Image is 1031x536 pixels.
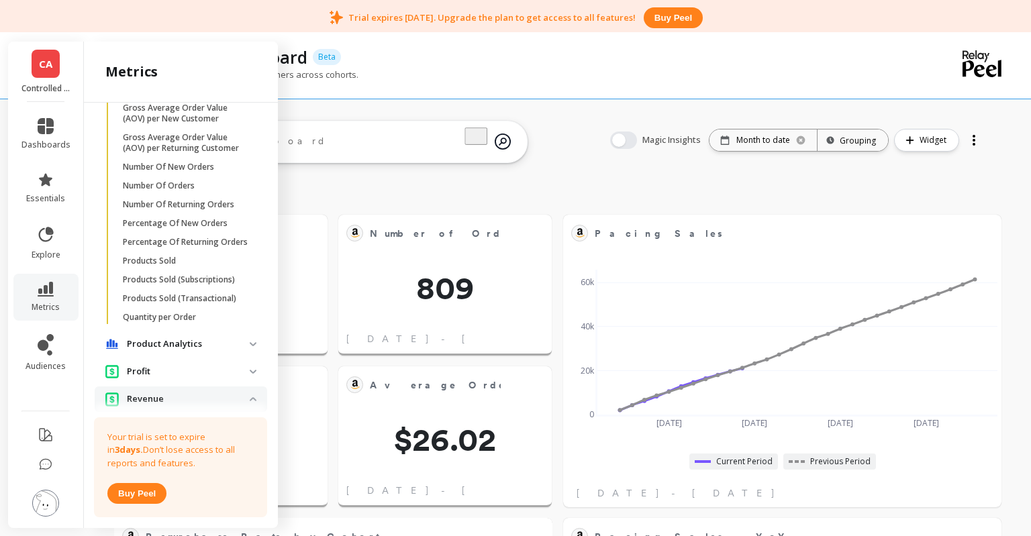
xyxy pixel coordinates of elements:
textarea: To enrich screen reader interactions, please activate Accessibility in Grammarly extension settings [127,123,495,160]
span: 809 [338,272,552,304]
span: Pacing Sales [595,227,722,241]
p: Month to date [736,135,790,146]
span: Number of Orders [370,224,501,243]
p: Percentage Of Returning Orders [123,237,248,248]
span: Average Order Value - Amazon [370,378,669,392]
p: Products Sold (Transactional) [123,293,236,304]
img: down caret icon [250,370,256,374]
img: navigation item icon [105,364,119,378]
p: Net Sales [123,518,159,529]
p: Gross Average Order Value (AOV) per New Customer [123,103,251,124]
img: magic search icon [495,123,511,160]
p: Your trial is set to expire in Don’t lose access to all reports and features. [107,431,254,470]
p: Quantity per Order [123,312,196,323]
span: $26.02 [338,423,552,455]
strong: 3 days. [115,443,143,455]
span: [DATE] - [DATE] [346,484,546,497]
p: Percentage Of New Orders [123,218,228,229]
span: [DATE] - [DATE] [577,486,776,500]
span: Widget [920,133,950,147]
span: essentials [26,193,65,204]
img: profile picture [32,490,59,517]
span: Average Order Value - Amazon [370,376,501,394]
span: metrics [32,302,60,313]
span: Number of Orders [370,227,521,241]
p: Controlled Chaos - Amazon [21,83,70,94]
img: down caret icon [250,342,256,346]
p: Revenue [127,392,250,406]
button: Widget [894,129,959,152]
div: Grouping [830,134,876,147]
span: dashboards [21,140,70,150]
p: Trial expires [DATE]. Upgrade the plan to get access to all features! [348,11,636,23]
p: Products Sold [123,256,176,266]
p: Gross Average Order Value (AOV) per Returning Customer [123,132,251,154]
span: audiences [26,361,66,372]
h2: metrics [105,62,158,81]
span: Pacing Sales [595,224,950,243]
p: Products Sold (Subscriptions) [123,274,235,285]
span: explore [32,250,60,260]
img: navigation item icon [105,392,119,406]
img: navigation item icon [105,339,119,350]
p: Profit [127,365,250,378]
p: Product Analytics [127,337,250,351]
span: [DATE] - [DATE] [346,332,546,345]
p: Number Of New Orders [123,162,214,172]
p: Number Of Returning Orders [123,199,234,210]
p: Number Of Orders [123,180,195,191]
img: down caret icon [250,397,256,401]
button: Buy peel [107,483,166,504]
p: Beta [313,49,341,65]
span: Magic Insights [642,133,703,147]
span: Previous Period [810,456,871,467]
button: Buy peel [644,7,703,28]
span: Current Period [716,456,773,467]
span: CA [39,56,52,72]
